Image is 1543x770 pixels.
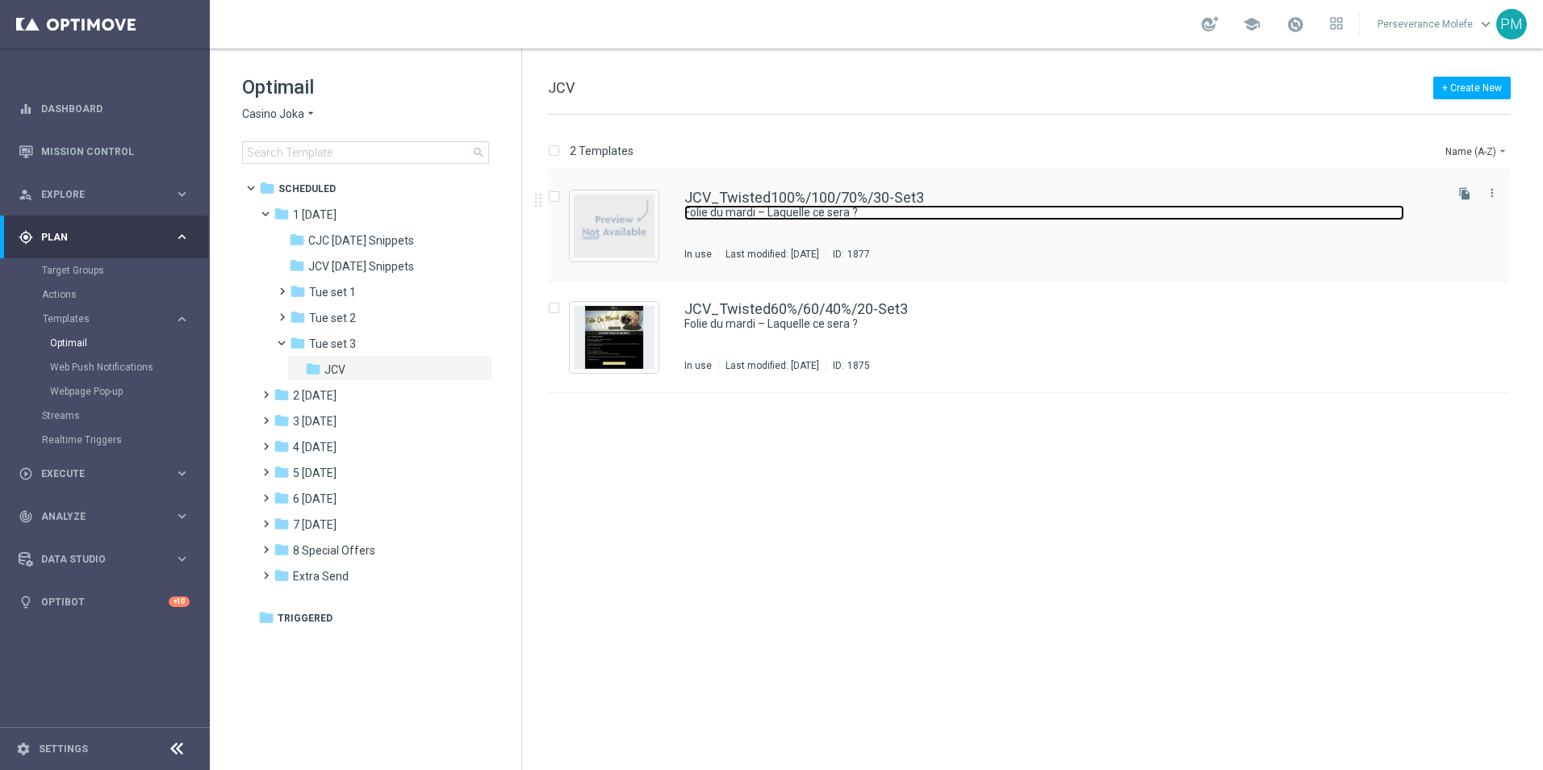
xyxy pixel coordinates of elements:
i: file_copy [1458,187,1471,200]
button: + Create New [1433,77,1511,99]
i: folder [274,438,290,454]
a: Realtime Triggers [42,433,168,446]
span: Scheduled [278,182,336,196]
a: Actions [42,288,168,301]
span: keyboard_arrow_down [1477,15,1495,33]
div: Last modified: [DATE] [719,248,826,261]
span: JCV [548,79,575,96]
div: Templates [42,307,208,404]
div: Webpage Pop-up [50,379,208,404]
button: Data Studio keyboard_arrow_right [18,553,190,566]
span: Tue set 3 [309,337,356,351]
span: 3 Thursday [293,414,337,429]
span: 8 Special Offers [293,543,375,558]
a: Perseverance Molefekeyboard_arrow_down [1376,12,1496,36]
i: folder [274,387,290,403]
img: noPreview.jpg [574,195,654,257]
span: JCV Tuesday Snippets [308,259,414,274]
i: person_search [19,187,33,202]
span: Analyze [41,512,174,521]
i: folder [259,180,275,196]
img: 1875.jpeg [574,306,654,369]
a: Folie du mardi – Laquelle ce sera ? [684,205,1404,220]
div: Streams [42,404,208,428]
div: +10 [169,596,190,607]
input: Search Template [242,141,489,164]
i: equalizer [19,102,33,116]
i: keyboard_arrow_right [174,508,190,524]
a: JCV_Twisted100%/100/70%/30-Set3 [684,190,924,205]
button: gps_fixed Plan keyboard_arrow_right [18,231,190,244]
div: Actions [42,282,208,307]
p: 2 Templates [570,144,634,158]
button: Casino Joka arrow_drop_down [242,107,317,122]
i: gps_fixed [19,230,33,245]
i: lightbulb [19,595,33,609]
span: search [472,146,485,159]
i: keyboard_arrow_right [174,551,190,567]
div: In use [684,248,712,261]
span: school [1243,15,1261,33]
i: folder [274,490,290,506]
div: 1877 [847,248,870,261]
div: Press SPACE to select this row. [532,282,1540,393]
div: Dashboard [19,87,190,130]
span: 4 Friday [293,440,337,454]
button: play_circle_outline Execute keyboard_arrow_right [18,467,190,480]
button: track_changes Analyze keyboard_arrow_right [18,510,190,523]
button: more_vert [1484,183,1500,203]
div: ID: [826,248,870,261]
i: keyboard_arrow_right [174,312,190,327]
i: folder [289,232,305,248]
div: Web Push Notifications [50,355,208,379]
a: Streams [42,409,168,422]
button: lightbulb Optibot +10 [18,596,190,609]
i: folder [290,283,306,299]
span: JCV [324,362,345,377]
div: 1875 [847,359,870,372]
i: arrow_drop_down [304,107,317,122]
a: Web Push Notifications [50,361,168,374]
span: 7 Monday [293,517,337,532]
i: folder [274,464,290,480]
div: Plan [19,230,174,245]
button: Mission Control [18,145,190,158]
span: Plan [41,232,174,242]
i: more_vert [1486,186,1499,199]
i: arrow_drop_down [1496,144,1509,157]
span: CJC Tuesday Snippets [308,233,414,248]
div: Press SPACE to select this row. [532,170,1540,282]
span: 5 Saturday [293,466,337,480]
a: Dashboard [41,87,190,130]
div: person_search Explore keyboard_arrow_right [18,188,190,201]
div: Templates keyboard_arrow_right [42,312,190,325]
div: Mission Control [19,130,190,173]
div: Optimail [50,331,208,355]
div: Execute [19,467,174,481]
span: 2 Wednesday [293,388,337,403]
i: track_changes [19,509,33,524]
i: keyboard_arrow_right [174,229,190,245]
a: Settings [39,744,88,754]
span: Execute [41,469,174,479]
i: folder [274,516,290,532]
span: Triggered [278,611,332,626]
i: folder [290,309,306,325]
div: ID: [826,359,870,372]
i: folder [258,609,274,626]
button: file_copy [1454,183,1475,204]
i: settings [16,742,31,756]
div: Templates [43,314,174,324]
span: Tue set 2 [309,311,356,325]
a: Optimail [50,337,168,349]
div: Realtime Triggers [42,428,208,452]
div: PM [1496,9,1527,40]
div: equalizer Dashboard [18,103,190,115]
div: In use [684,359,712,372]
